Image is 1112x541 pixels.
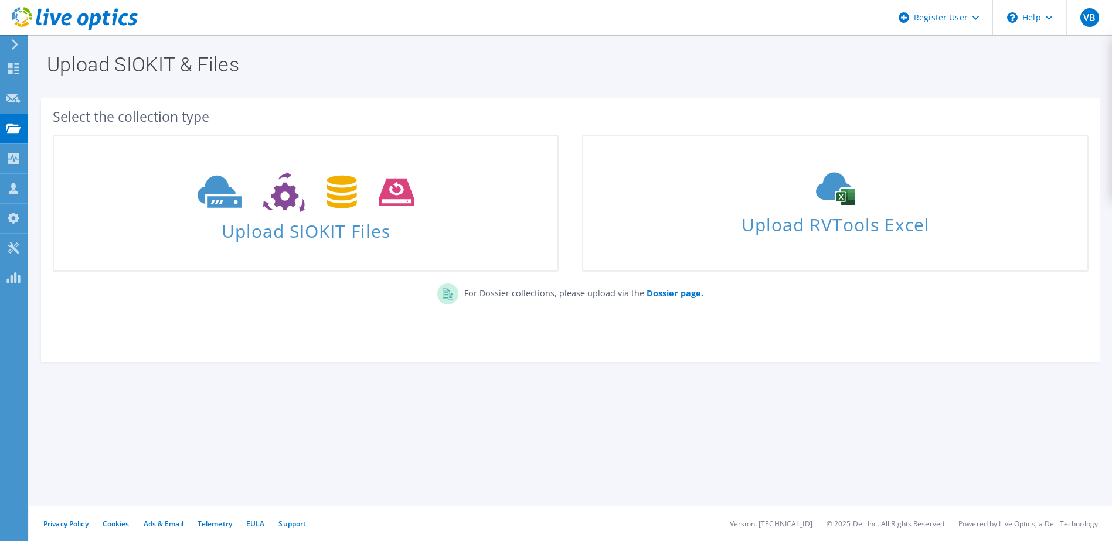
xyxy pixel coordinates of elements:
[47,54,1089,74] h1: Upload SIOKIT & Files
[644,287,703,299] a: Dossier page.
[144,519,183,529] a: Ads & Email
[53,135,559,272] a: Upload SIOKIT Files
[958,519,1098,529] li: Powered by Live Optics, a Dell Technology
[53,110,1089,123] div: Select the collection type
[583,209,1087,234] span: Upload RVTools Excel
[198,519,232,529] a: Telemetry
[54,215,557,240] span: Upload SIOKIT Files
[730,519,812,529] li: Version: [TECHNICAL_ID]
[458,283,703,300] p: For Dossier collections, please upload via the
[246,519,264,529] a: EULA
[43,519,89,529] a: Privacy Policy
[827,519,944,529] li: © 2025 Dell Inc. All Rights Reserved
[278,519,306,529] a: Support
[582,135,1088,272] a: Upload RVTools Excel
[1007,12,1018,23] svg: \n
[103,519,130,529] a: Cookies
[647,287,703,299] b: Dossier page.
[1080,8,1099,27] span: VB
